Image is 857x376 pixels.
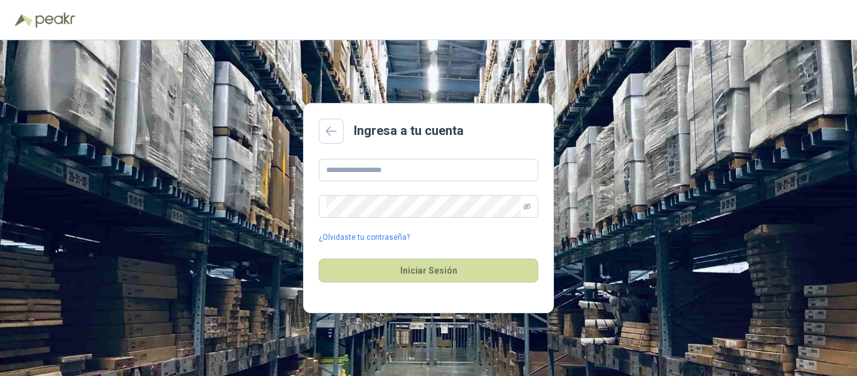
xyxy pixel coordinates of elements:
button: Iniciar Sesión [319,259,538,282]
h2: Ingresa a tu cuenta [354,121,464,141]
span: eye-invisible [523,203,531,210]
a: ¿Olvidaste tu contraseña? [319,232,410,244]
img: Peakr [35,13,75,28]
img: Logo [15,14,33,26]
